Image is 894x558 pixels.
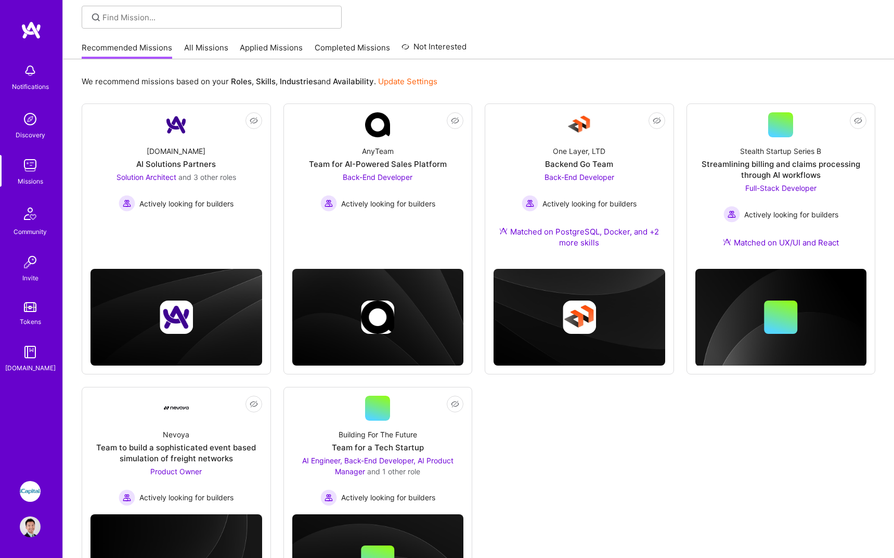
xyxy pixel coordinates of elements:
div: Discovery [16,129,45,140]
img: User Avatar [20,516,41,537]
div: Streamlining billing and claims processing through AI workflows [695,159,867,180]
img: Actively looking for builders [320,195,337,212]
a: Applied Missions [240,42,303,59]
div: AnyTeam [362,146,394,157]
span: Back-End Developer [545,173,614,181]
img: bell [20,60,41,81]
img: Actively looking for builders [723,206,740,223]
span: Full-Stack Developer [745,184,817,192]
span: Actively looking for builders [139,198,234,209]
div: Matched on UX/UI and React [723,237,839,248]
img: cover [292,269,464,366]
div: [DOMAIN_NAME] [5,362,56,373]
img: Company Logo [164,406,189,410]
img: Actively looking for builders [320,489,337,506]
img: Ateam Purple Icon [723,238,731,246]
img: Company logo [361,301,394,334]
span: AI Engineer, Back-End Developer, AI Product Manager [302,456,454,476]
div: Notifications [12,81,49,92]
div: Matched on PostgreSQL, Docker, and +2 more skills [494,226,665,248]
i: icon EyeClosed [250,400,258,408]
i: icon EyeClosed [854,116,862,125]
div: Nevoya [163,429,189,440]
img: Company Logo [365,112,390,137]
b: Industries [280,76,317,86]
b: Availability [333,76,374,86]
div: Tokens [20,316,41,327]
img: Company Logo [164,112,189,137]
a: Update Settings [378,76,437,86]
img: Company logo [160,301,193,334]
div: Missions [18,176,43,187]
img: cover [695,269,867,366]
span: Back-End Developer [343,173,412,181]
a: Stealth Startup Series BStreamlining billing and claims processing through AI workflowsFull-Stack... [695,112,867,261]
a: Not Interested [401,41,467,59]
span: Product Owner [150,467,202,476]
i: icon EyeClosed [451,400,459,408]
a: Recommended Missions [82,42,172,59]
div: Team for a Tech Startup [332,442,424,453]
i: icon EyeClosed [653,116,661,125]
i: icon EyeClosed [451,116,459,125]
a: iCapital: Building an Alternative Investment Marketplace [17,481,43,502]
img: tokens [24,302,36,312]
span: and 1 other role [367,467,420,476]
img: guide book [20,342,41,362]
a: Company LogoAnyTeamTeam for AI-Powered Sales PlatformBack-End Developer Actively looking for buil... [292,112,464,235]
b: Skills [256,76,276,86]
i: icon SearchGrey [90,11,102,23]
img: teamwork [20,155,41,176]
a: All Missions [184,42,228,59]
a: Company Logo[DOMAIN_NAME]AI Solutions PartnersSolution Architect and 3 other rolesActively lookin... [90,112,262,235]
div: One Layer, LTD [553,146,605,157]
a: Company LogoOne Layer, LTDBackend Go TeamBack-End Developer Actively looking for buildersActively... [494,112,665,261]
div: Team for AI-Powered Sales Platform [309,159,447,170]
p: We recommend missions based on your , , and . [82,76,437,87]
span: Actively looking for builders [341,492,435,503]
img: cover [494,269,665,366]
i: icon EyeClosed [250,116,258,125]
img: Company logo [563,301,596,334]
img: Company Logo [567,112,592,137]
div: [DOMAIN_NAME] [147,146,205,157]
img: Actively looking for builders [119,489,135,506]
b: Roles [231,76,252,86]
a: Completed Missions [315,42,390,59]
a: Building For The FutureTeam for a Tech StartupAI Engineer, Back-End Developer, AI Product Manager... [292,396,464,506]
div: Community [14,226,47,237]
img: Invite [20,252,41,272]
img: logo [21,21,42,40]
span: Actively looking for builders [139,492,234,503]
a: Company LogoNevoyaTeam to build a sophisticated event based simulation of freight networksProduct... [90,396,262,506]
a: User Avatar [17,516,43,537]
span: Solution Architect [116,173,176,181]
input: Find Mission... [102,12,334,23]
span: Actively looking for builders [341,198,435,209]
img: iCapital: Building an Alternative Investment Marketplace [20,481,41,502]
div: Backend Go Team [545,159,613,170]
img: Community [18,201,43,226]
div: Invite [22,272,38,283]
img: discovery [20,109,41,129]
img: cover [90,269,262,366]
div: Stealth Startup Series B [740,146,821,157]
img: Actively looking for builders [119,195,135,212]
span: Actively looking for builders [744,209,838,220]
span: Actively looking for builders [542,198,637,209]
span: and 3 other roles [178,173,236,181]
img: Ateam Purple Icon [499,227,508,235]
div: AI Solutions Partners [136,159,216,170]
img: Actively looking for builders [522,195,538,212]
div: Building For The Future [339,429,417,440]
div: Team to build a sophisticated event based simulation of freight networks [90,442,262,464]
